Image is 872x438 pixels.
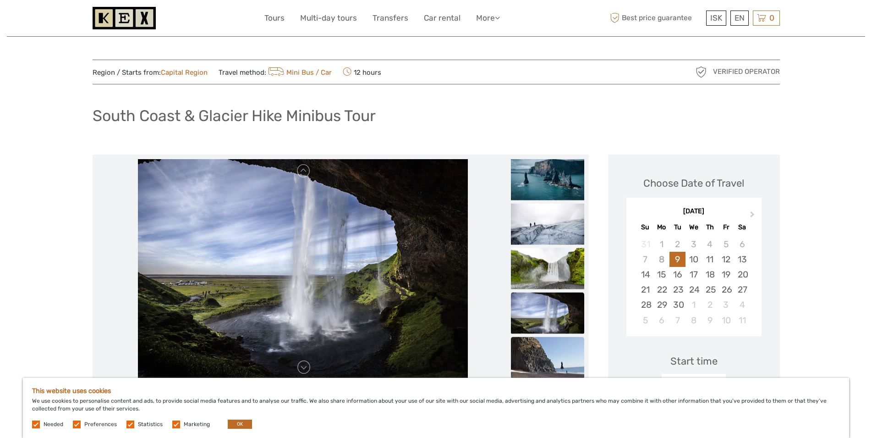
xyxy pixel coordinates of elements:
div: Choose Friday, October 3rd, 2025 [718,297,734,312]
img: b61355d75d054440b3177864c5ab5c5d_slider_thumbnail.jpeg [511,203,584,244]
div: Not available Monday, September 1st, 2025 [653,237,669,252]
div: Su [637,221,653,233]
div: Choose Thursday, September 18th, 2025 [702,267,718,282]
div: Choose Saturday, September 27th, 2025 [734,282,750,297]
div: Choose Friday, September 26th, 2025 [718,282,734,297]
div: Not available Sunday, September 7th, 2025 [637,252,653,267]
h1: South Coast & Glacier Hike Minibus Tour [93,106,376,125]
img: 8611906034704196b58d79eddb30d197_slider_thumbnail.jpeg [511,159,584,200]
div: Choose Sunday, September 21st, 2025 [637,282,653,297]
div: Not available Saturday, September 6th, 2025 [734,237,750,252]
div: Start time [670,354,718,368]
div: month 2025-09 [629,237,758,328]
div: Choose Sunday, October 5th, 2025 [637,313,653,328]
div: Choose Saturday, September 20th, 2025 [734,267,750,282]
div: Th [702,221,718,233]
div: Choose Wednesday, September 24th, 2025 [686,282,702,297]
a: Transfers [373,11,408,25]
div: Choose Tuesday, September 30th, 2025 [669,297,686,312]
div: Choose Saturday, September 13th, 2025 [734,252,750,267]
div: Choose Wednesday, September 17th, 2025 [686,267,702,282]
label: Needed [44,421,63,428]
div: Choose Thursday, September 11th, 2025 [702,252,718,267]
a: More [476,11,500,25]
div: Not available Sunday, August 31st, 2025 [637,237,653,252]
a: Capital Region [161,68,208,77]
img: a88d656e09274c8eb6a8211baa1b737c_main_slider.jpeg [138,159,468,379]
div: We [686,221,702,233]
div: 08:00 [662,374,726,395]
div: Not available Tuesday, September 2nd, 2025 [669,237,686,252]
button: Open LiveChat chat widget [105,14,116,25]
a: Car rental [424,11,461,25]
div: Choose Saturday, October 11th, 2025 [734,313,750,328]
div: Tu [669,221,686,233]
button: OK [228,420,252,429]
h5: This website uses cookies [32,387,840,395]
a: Tours [264,11,285,25]
img: ec2fef9f186e45c387b58f68c069cea8_slider_thumbnail.jpeg [511,337,584,378]
div: Choose Wednesday, October 8th, 2025 [686,313,702,328]
div: Sa [734,221,750,233]
span: Verified Operator [713,67,780,77]
div: Choose Sunday, September 14th, 2025 [637,267,653,282]
div: Choose Saturday, October 4th, 2025 [734,297,750,312]
div: Choose Thursday, September 25th, 2025 [702,282,718,297]
div: Choose Tuesday, September 23rd, 2025 [669,282,686,297]
span: Region / Starts from: [93,68,208,78]
div: Not available Monday, September 8th, 2025 [653,252,669,267]
img: 2dccb5bc9a5447a8b216c5b883c28326_slider_thumbnail.jpeg [511,248,584,289]
p: We're away right now. Please check back later! [13,16,104,23]
div: Not available Friday, September 5th, 2025 [718,237,734,252]
div: We use cookies to personalise content and ads, to provide social media features and to analyse ou... [23,378,849,438]
img: verified_operator_grey_128.png [694,65,708,79]
div: Choose Sunday, September 28th, 2025 [637,297,653,312]
div: Choose Friday, September 19th, 2025 [718,267,734,282]
div: Fr [718,221,734,233]
div: Choose Monday, October 6th, 2025 [653,313,669,328]
div: Not available Wednesday, September 3rd, 2025 [686,237,702,252]
button: Next Month [746,209,761,224]
div: Choose Thursday, October 2nd, 2025 [702,297,718,312]
label: Statistics [138,421,163,428]
div: Not available Thursday, September 4th, 2025 [702,237,718,252]
div: Choose Monday, September 15th, 2025 [653,267,669,282]
div: Choose Friday, October 10th, 2025 [718,313,734,328]
div: Choose Friday, September 12th, 2025 [718,252,734,267]
div: Choose Tuesday, September 9th, 2025 [669,252,686,267]
div: Choose Monday, September 22nd, 2025 [653,282,669,297]
label: Marketing [184,421,210,428]
a: Mini Bus / Car [266,68,332,77]
div: Choose Monday, September 29th, 2025 [653,297,669,312]
span: Travel method: [219,66,332,78]
span: Best price guarantee [608,11,704,26]
div: Choose Date of Travel [643,176,744,190]
a: Multi-day tours [300,11,357,25]
span: ISK [710,13,722,22]
div: Choose Thursday, October 9th, 2025 [702,313,718,328]
div: EN [730,11,749,26]
img: 1261-44dab5bb-39f8-40da-b0c2-4d9fce00897c_logo_small.jpg [93,7,156,29]
span: 0 [768,13,776,22]
div: Choose Wednesday, October 1st, 2025 [686,297,702,312]
div: Choose Tuesday, October 7th, 2025 [669,313,686,328]
div: [DATE] [626,207,762,216]
div: Choose Tuesday, September 16th, 2025 [669,267,686,282]
label: Preferences [84,421,117,428]
div: Mo [653,221,669,233]
div: Choose Wednesday, September 10th, 2025 [686,252,702,267]
img: a88d656e09274c8eb6a8211baa1b737c_slider_thumbnail.jpeg [511,292,584,333]
span: 12 hours [343,66,381,78]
